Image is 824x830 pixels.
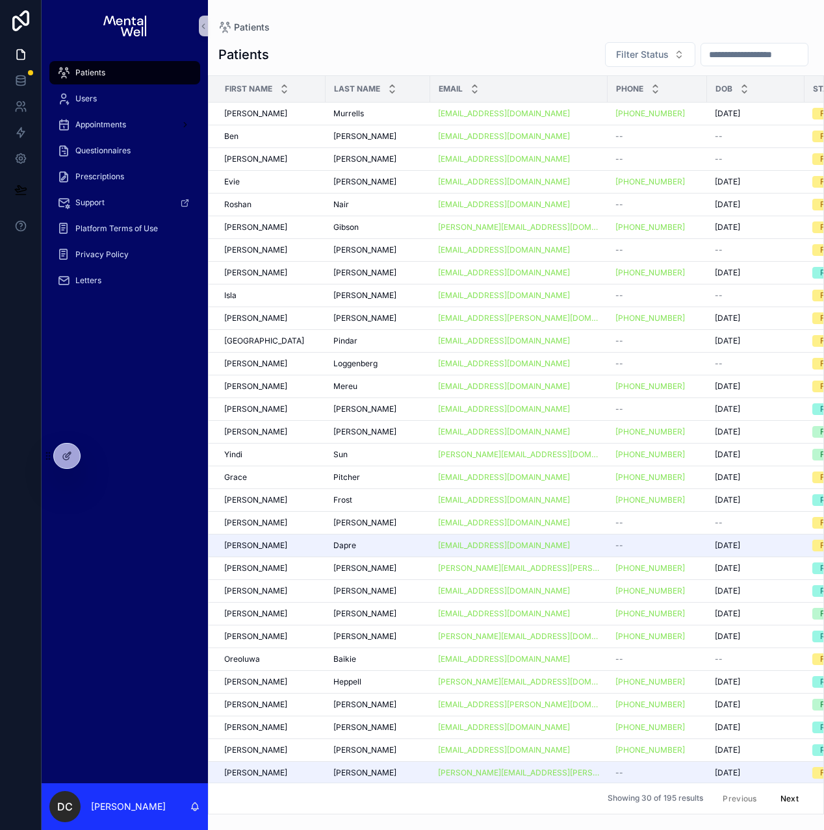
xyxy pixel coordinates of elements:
a: [DATE] [715,313,797,323]
a: [EMAIL_ADDRESS][PERSON_NAME][DOMAIN_NAME] [438,313,600,323]
a: Heppell [333,677,422,687]
span: [PERSON_NAME] [224,722,287,733]
a: [PERSON_NAME][EMAIL_ADDRESS][DOMAIN_NAME] [438,222,600,233]
a: -- [715,131,797,142]
span: [PERSON_NAME] [333,177,396,187]
img: App logo [103,16,146,36]
a: [PHONE_NUMBER] [615,381,685,392]
a: [PERSON_NAME] [333,313,422,323]
span: Grace [224,472,247,483]
a: [DATE] [715,222,797,233]
span: [DATE] [715,199,740,210]
a: [PERSON_NAME] [333,609,422,619]
a: [PERSON_NAME] [224,495,318,505]
a: [PERSON_NAME] [333,563,422,573]
span: [DATE] [715,108,740,119]
span: Yindi [224,449,242,460]
span: Baikie [333,654,356,664]
a: [EMAIL_ADDRESS][DOMAIN_NAME] [438,722,570,733]
a: [EMAIL_ADDRESS][DOMAIN_NAME] [438,245,600,255]
a: [PHONE_NUMBER] [615,586,685,596]
a: [PHONE_NUMBER] [615,586,699,596]
a: [PERSON_NAME] [224,586,318,596]
a: [EMAIL_ADDRESS][DOMAIN_NAME] [438,358,600,369]
span: Appointments [75,119,126,130]
span: [DATE] [715,177,740,187]
a: Nair [333,199,422,210]
span: [DATE] [715,495,740,505]
a: [DATE] [715,404,797,414]
a: [PHONE_NUMBER] [615,563,699,573]
span: [DATE] [715,699,740,710]
span: [PERSON_NAME] [333,563,396,573]
a: -- [615,245,699,255]
a: [PHONE_NUMBER] [615,677,685,687]
span: [PERSON_NAME] [333,518,396,528]
a: [PERSON_NAME] [224,609,318,619]
a: -- [615,290,699,301]
span: -- [715,131,723,142]
a: Oreoluwa [224,654,318,664]
a: [PERSON_NAME][EMAIL_ADDRESS][PERSON_NAME][DOMAIN_NAME] [438,563,600,573]
a: [EMAIL_ADDRESS][DOMAIN_NAME] [438,108,570,119]
a: Grace [224,472,318,483]
span: [DATE] [715,631,740,642]
span: -- [615,358,623,369]
a: Letters [49,269,200,292]
a: [EMAIL_ADDRESS][DOMAIN_NAME] [438,404,570,414]
a: [PERSON_NAME] [333,268,422,278]
span: -- [615,540,623,551]
span: [PERSON_NAME] [224,222,287,233]
span: [PERSON_NAME] [224,313,287,323]
a: -- [615,654,699,664]
a: [DATE] [715,631,797,642]
a: [EMAIL_ADDRESS][DOMAIN_NAME] [438,404,600,414]
span: Users [75,94,97,104]
a: [PERSON_NAME] [224,699,318,710]
a: [PHONE_NUMBER] [615,609,699,619]
a: Frost [333,495,422,505]
span: -- [615,154,623,164]
a: [PHONE_NUMBER] [615,222,699,233]
a: Pitcher [333,472,422,483]
span: Letters [75,275,101,286]
span: Platform Terms of Use [75,223,158,234]
a: [EMAIL_ADDRESS][DOMAIN_NAME] [438,199,600,210]
span: [DATE] [715,586,740,596]
a: [PHONE_NUMBER] [615,472,699,483]
span: Evie [224,177,240,187]
span: [PERSON_NAME] [224,631,287,642]
a: [PERSON_NAME] [224,358,318,369]
a: [EMAIL_ADDRESS][DOMAIN_NAME] [438,268,570,278]
span: [PERSON_NAME] [333,290,396,301]
a: [PERSON_NAME][EMAIL_ADDRESS][DOMAIN_NAME] [438,449,600,460]
a: [PHONE_NUMBER] [615,472,685,483]
a: Baikie [333,654,422,664]
a: Patients [49,61,200,84]
a: Loggenberg [333,358,422,369]
a: [EMAIL_ADDRESS][DOMAIN_NAME] [438,108,600,119]
a: [PHONE_NUMBER] [615,495,685,505]
a: [PERSON_NAME] [224,245,318,255]
span: [PERSON_NAME] [333,245,396,255]
span: Gibson [333,222,359,233]
a: [PERSON_NAME][EMAIL_ADDRESS][DOMAIN_NAME] [438,677,600,687]
span: [PERSON_NAME] [224,268,287,278]
a: Mereu [333,381,422,392]
a: -- [615,518,699,528]
a: [EMAIL_ADDRESS][DOMAIN_NAME] [438,381,600,392]
span: [PERSON_NAME] [333,631,396,642]
a: [EMAIL_ADDRESS][DOMAIN_NAME] [438,654,600,664]
a: [EMAIL_ADDRESS][DOMAIN_NAME] [438,199,570,210]
a: Sun [333,449,422,460]
a: [PERSON_NAME] [333,699,422,710]
span: Support [75,197,105,208]
a: [PHONE_NUMBER] [615,699,699,710]
a: Appointments [49,113,200,136]
span: -- [615,336,623,346]
a: [PERSON_NAME] [224,563,318,573]
a: [PERSON_NAME] [224,722,318,733]
a: [PERSON_NAME] [333,177,422,187]
span: Murrells [333,108,364,119]
a: Roshan [224,199,318,210]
